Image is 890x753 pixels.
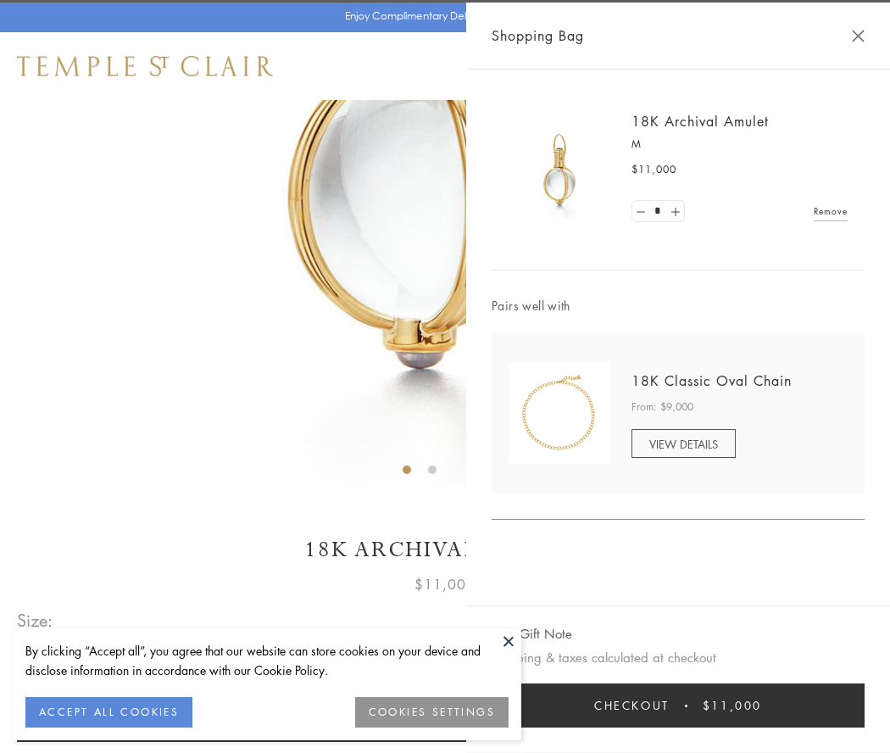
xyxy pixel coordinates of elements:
[631,371,792,390] a: 18K Classic Oval Chain
[355,697,509,728] button: COOKIES SETTINGS
[25,641,509,680] div: By clicking “Accept all”, you agree that our website can store cookies on your device and disclos...
[852,30,865,42] button: Close Shopping Bag
[632,201,649,222] a: Set quantity to 0
[17,606,54,634] span: Size:
[414,573,476,595] span: $11,000
[492,623,572,644] button: Add Gift Note
[631,429,736,458] a: VIEW DETAILS
[666,201,683,222] a: Set quantity to 2
[594,696,670,715] span: Checkout
[509,119,610,220] img: 18K Archival Amulet
[492,25,584,47] span: Shopping Bag
[814,202,848,220] a: Remove
[492,296,865,315] span: Pairs well with
[17,535,873,565] h1: 18K Archival Amulet
[17,56,273,76] img: Temple St. Clair
[492,683,865,728] button: Checkout $11,000
[25,697,192,728] button: ACCEPT ALL COOKIES
[631,136,848,153] p: M
[631,161,676,178] span: $11,000
[703,696,762,715] span: $11,000
[649,436,718,452] span: VIEW DETAILS
[631,112,769,131] a: 18K Archival Amulet
[509,362,610,464] img: N88865-OV18
[631,399,693,416] span: From: $9,000
[345,8,537,25] p: Enjoy Complimentary Delivery & Returns
[492,647,865,668] p: Shipping & taxes calculated at checkout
